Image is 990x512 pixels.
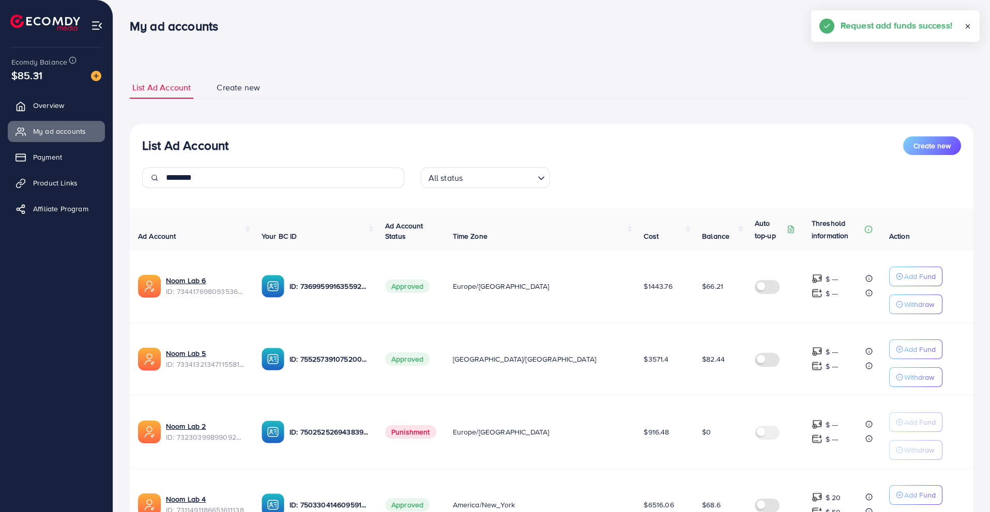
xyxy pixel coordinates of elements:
[826,346,839,358] p: $ ---
[91,20,103,32] img: menu
[130,19,226,34] h3: My ad accounts
[385,498,430,511] span: Approved
[453,427,550,437] span: Europe/[GEOGRAPHIC_DATA]
[262,231,297,241] span: Your BC ID
[166,286,245,297] span: ID: 7344176980935360513
[889,339,942,359] button: Add Fund
[889,267,942,286] button: Add Fund
[33,152,62,162] span: Payment
[33,126,86,136] span: My ad accounts
[644,500,674,510] span: $6516.06
[8,198,105,219] a: Affiliate Program
[385,352,430,366] span: Approved
[889,485,942,505] button: Add Fund
[702,500,721,510] span: $68.6
[904,444,934,456] p: Withdraw
[385,280,430,293] span: Approved
[644,281,672,291] span: $1443.76
[290,280,369,292] p: ID: 7369959916355928081
[453,354,597,364] span: [GEOGRAPHIC_DATA]/[GEOGRAPHIC_DATA]
[812,346,823,357] img: top-up amount
[904,343,936,355] p: Add Fund
[644,231,659,241] span: Cost
[702,354,725,364] span: $82.44
[826,418,839,431] p: $ ---
[903,136,961,155] button: Create new
[262,348,284,370] img: ic-ba-acc.ded83a64.svg
[166,275,245,297] div: <span class='underline'>Noom Lab 6</span></br>7344176980935360513
[644,354,668,364] span: $3571.4
[812,419,823,430] img: top-up amount
[138,275,161,298] img: ic-ads-acc.e4c84228.svg
[453,281,550,291] span: Europe/[GEOGRAPHIC_DATA]
[166,348,206,359] a: Noom Lab 5
[33,178,78,188] span: Product Links
[11,57,67,67] span: Ecomdy Balance
[812,273,823,284] img: top-up amount
[453,231,488,241] span: Time Zone
[142,138,229,153] h3: List Ad Account
[702,231,729,241] span: Balance
[166,432,245,442] span: ID: 7323039989909209089
[812,217,862,242] p: Threshold information
[812,288,823,299] img: top-up amount
[904,270,936,283] p: Add Fund
[913,141,951,151] span: Create new
[8,147,105,167] a: Payment
[10,14,80,30] img: logo
[466,168,533,185] input: Search for option
[290,353,369,365] p: ID: 7552573910752002064
[453,500,515,510] span: America/New_York
[644,427,669,437] span: $916.48
[166,494,206,504] a: Noom Lab 4
[166,359,245,369] span: ID: 7334132134711558146
[812,433,823,444] img: top-up amount
[702,427,711,437] span: $0
[262,275,284,298] img: ic-ba-acc.ded83a64.svg
[427,170,465,185] span: All status
[889,367,942,387] button: Withdraw
[755,217,785,242] p: Auto top-up
[826,360,839,373] p: $ ---
[91,71,101,81] img: image
[812,492,823,503] img: top-up amount
[904,416,936,428] p: Add Fund
[385,425,436,439] span: Punishment
[826,273,839,285] p: $ ---
[385,221,423,241] span: Ad Account Status
[946,466,982,504] iframe: Chat
[421,167,550,188] div: Search for option
[166,348,245,369] div: <span class='underline'>Noom Lab 5</span></br>7334132134711558146
[889,231,910,241] span: Action
[290,426,369,438] p: ID: 7502525269438398465
[904,489,936,501] p: Add Fund
[841,19,952,32] h5: Request add funds success!
[904,371,934,383] p: Withdraw
[132,82,191,94] span: List Ad Account
[826,491,841,504] p: $ 20
[138,231,176,241] span: Ad Account
[33,100,64,111] span: Overview
[889,440,942,460] button: Withdraw
[8,121,105,142] a: My ad accounts
[262,421,284,443] img: ic-ba-acc.ded83a64.svg
[889,412,942,432] button: Add Fund
[8,95,105,116] a: Overview
[826,287,839,300] p: $ ---
[217,82,260,94] span: Create new
[8,173,105,193] a: Product Links
[290,499,369,511] p: ID: 7503304146095915016
[166,275,206,286] a: Noom Lab 6
[904,298,934,311] p: Withdraw
[166,421,206,431] a: Noom Lab 2
[138,348,161,370] img: ic-ads-acc.e4c84228.svg
[166,421,245,442] div: <span class='underline'>Noom Lab 2</span></br>7323039989909209089
[702,281,723,291] span: $66.21
[138,421,161,443] img: ic-ads-acc.e4c84228.svg
[889,294,942,314] button: Withdraw
[826,433,839,445] p: $ ---
[812,361,823,371] img: top-up amount
[11,68,42,83] span: $85.31
[33,204,88,214] span: Affiliate Program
